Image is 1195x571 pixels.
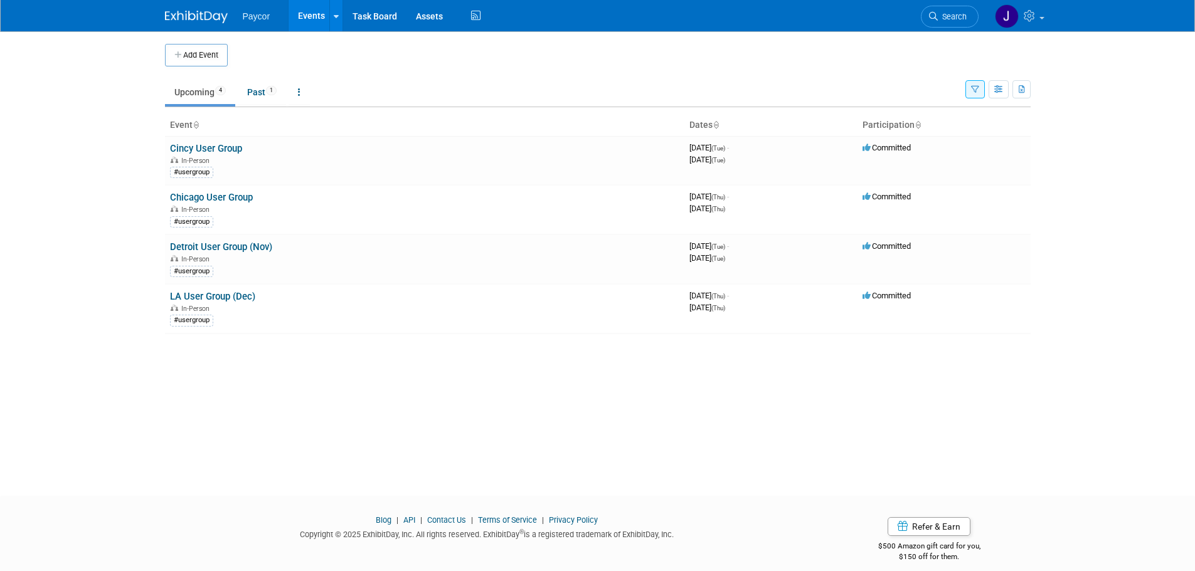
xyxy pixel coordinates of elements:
img: ExhibitDay [165,11,228,23]
span: Search [938,12,967,21]
span: (Tue) [711,255,725,262]
span: [DATE] [689,241,729,251]
a: Past1 [238,80,286,104]
img: In-Person Event [171,206,178,212]
img: In-Person Event [171,157,178,163]
th: Participation [858,115,1031,136]
span: [DATE] [689,253,725,263]
div: #usergroup [170,216,213,228]
span: (Tue) [711,145,725,152]
a: Sort by Start Date [713,120,719,130]
span: (Thu) [711,305,725,312]
a: Cincy User Group [170,143,242,154]
span: 1 [266,86,277,95]
div: $150 off for them. [828,552,1031,562]
span: Paycor [243,11,270,21]
span: Committed [863,143,911,152]
sup: ® [519,528,524,535]
span: Committed [863,241,911,251]
span: [DATE] [689,155,725,164]
span: [DATE] [689,143,729,152]
a: Contact Us [427,515,466,525]
a: Chicago User Group [170,192,253,203]
a: Terms of Service [478,515,537,525]
div: Copyright © 2025 ExhibitDay, Inc. All rights reserved. ExhibitDay is a registered trademark of Ex... [165,526,810,540]
th: Dates [684,115,858,136]
a: Search [921,6,979,28]
a: Upcoming4 [165,80,235,104]
img: Jenny Campbell [995,4,1019,28]
span: - [727,143,729,152]
span: 4 [215,86,226,95]
span: [DATE] [689,192,729,201]
div: #usergroup [170,315,213,326]
th: Event [165,115,684,136]
span: In-Person [181,305,213,313]
div: $500 Amazon gift card for you, [828,533,1031,562]
a: API [403,515,415,525]
a: LA User Group (Dec) [170,291,255,302]
span: | [393,515,401,525]
span: - [727,241,729,251]
span: (Thu) [711,293,725,300]
a: Sort by Participation Type [915,120,921,130]
a: Privacy Policy [549,515,598,525]
span: Committed [863,291,911,300]
span: - [727,192,729,201]
span: In-Person [181,206,213,214]
span: - [727,291,729,300]
button: Add Event [165,44,228,66]
span: In-Person [181,255,213,263]
a: Detroit User Group (Nov) [170,241,272,253]
span: [DATE] [689,204,725,213]
span: | [417,515,425,525]
span: Committed [863,192,911,201]
div: #usergroup [170,266,213,277]
span: (Tue) [711,157,725,164]
img: In-Person Event [171,255,178,261]
a: Sort by Event Name [193,120,199,130]
a: Refer & Earn [888,517,970,536]
span: (Thu) [711,194,725,201]
span: [DATE] [689,303,725,312]
span: (Tue) [711,243,725,250]
span: (Thu) [711,206,725,212]
span: | [468,515,476,525]
span: In-Person [181,157,213,165]
span: | [539,515,547,525]
div: #usergroup [170,167,213,178]
span: [DATE] [689,291,729,300]
a: Blog [376,515,391,525]
img: In-Person Event [171,305,178,311]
